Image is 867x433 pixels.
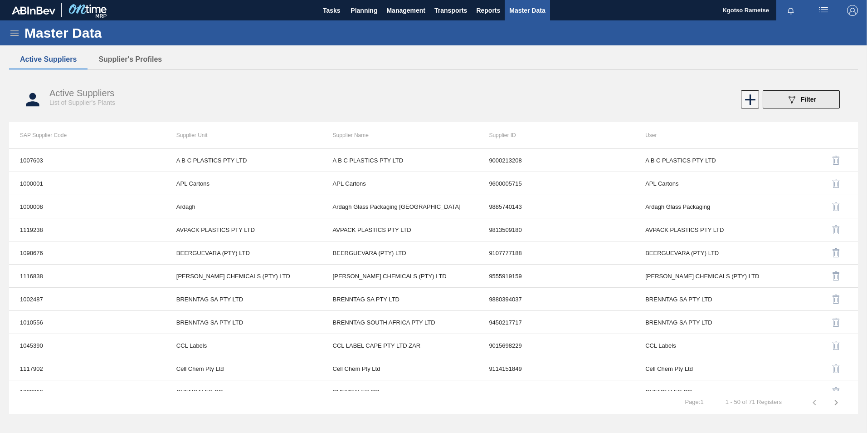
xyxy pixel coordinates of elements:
td: 9600005715 [478,172,634,195]
td: BRENNTAG SA PTY LTD [634,311,791,334]
button: delete-icon [825,265,847,287]
td: 1000001 [9,172,166,195]
img: delete-icon [831,294,842,305]
td: 1007603 [9,149,166,172]
button: delete-icon [825,335,847,356]
td: APL Cartons [166,172,322,195]
button: delete-icon [825,242,847,264]
button: delete-icon [825,311,847,333]
td: 9555919159 [478,265,634,288]
td: BRENNTAG SA PTY LTD [166,288,322,311]
span: Management [386,5,425,16]
td: 9450217717 [478,311,634,334]
td: CHEMSALES CC [322,380,478,403]
td: 1000008 [9,195,166,218]
td: A B C PLASTICS PTY LTD [634,149,791,172]
td: 1117902 [9,357,166,380]
td: BRENNTAG SOUTH AFRICA PTY LTD [322,311,478,334]
td: Cell Chem Pty Ltd [634,357,791,380]
img: delete-icon [831,363,842,374]
img: delete-icon [831,271,842,281]
img: Logout [847,5,858,16]
div: Disable supplier [802,242,847,264]
div: Disable supplier [802,265,847,287]
button: delete-icon [825,219,847,241]
td: APL Cartons [634,172,791,195]
span: Master Data [509,5,545,16]
td: BEERGUEVARA (PTY) LTD [166,241,322,265]
td: A B C PLASTICS PTY LTD [322,149,478,172]
td: BEERGUEVARA (PTY) LTD [322,241,478,265]
div: Disable supplier [802,288,847,310]
td: CHEMSALES CC [634,380,791,403]
button: Filter [763,90,840,108]
img: userActions [818,5,829,16]
div: Filter supplier [758,90,844,108]
div: Disable supplier [802,381,847,403]
th: User [634,122,791,148]
th: SAP Supplier Code [9,122,166,148]
td: AVPACK PLASTICS PTY LTD [322,218,478,241]
img: delete-icon [831,155,842,166]
td: Cell Chem Pty Ltd [166,357,322,380]
th: Supplier ID [478,122,634,148]
td: BRENNTAG SA PTY LTD [166,311,322,334]
td: CHEMSALES CC [166,380,322,403]
td: 9880394037 [478,288,634,311]
img: delete-icon [831,178,842,189]
td: AVPACK PLASTICS PTY LTD [166,218,322,241]
img: delete-icon [831,201,842,212]
td: [PERSON_NAME] CHEMICALS (PTY) LTD [634,265,791,288]
td: 1045390 [9,334,166,357]
span: List of Supplier's Plants [49,99,115,106]
span: Reports [476,5,500,16]
td: Cell Chem Pty Ltd [322,357,478,380]
td: 9885740143 [478,195,634,218]
button: Notifications [776,4,805,17]
span: Planning [351,5,377,16]
td: Ardagh Glass Packaging [634,195,791,218]
td: 9000213208 [478,149,634,172]
td: BRENNTAG SA PTY LTD [634,288,791,311]
td: Ardagh [166,195,322,218]
div: Disable supplier [802,196,847,217]
td: CCL Labels [634,334,791,357]
td: AVPACK PLASTICS PTY LTD [634,218,791,241]
td: 1 - 50 of 71 Registers [715,391,793,406]
th: Supplier Name [322,122,478,148]
img: delete-icon [831,386,842,397]
img: delete-icon [831,317,842,328]
th: Supplier Unit [166,122,322,148]
button: delete-icon [825,288,847,310]
td: 9107777188 [478,241,634,265]
td: 1029316 [9,380,166,403]
td: BEERGUEVARA (PTY) LTD [634,241,791,265]
td: CCL LABEL CAPE PTY LTD ZAR [322,334,478,357]
div: Disable supplier [802,358,847,379]
td: A B C PLASTICS PTY LTD [166,149,322,172]
td: Page : 1 [674,391,714,406]
td: [PERSON_NAME] CHEMICALS (PTY) LTD [322,265,478,288]
td: APL Cartons [322,172,478,195]
div: Disable supplier [802,172,847,194]
div: Disable supplier [802,335,847,356]
div: Disable supplier [802,149,847,171]
div: Disable supplier [802,311,847,333]
td: CCL Labels [166,334,322,357]
button: Active Suppliers [9,50,88,69]
h1: Master Data [24,28,185,38]
img: delete-icon [831,247,842,258]
td: [PERSON_NAME] CHEMICALS (PTY) LTD [166,265,322,288]
button: delete-icon [825,196,847,217]
button: delete-icon [825,149,847,171]
button: delete-icon [825,172,847,194]
td: 9114151849 [478,357,634,380]
td: 1010556 [9,311,166,334]
img: delete-icon [831,340,842,351]
td: 9015698229 [478,334,634,357]
span: Tasks [321,5,341,16]
span: Transports [434,5,467,16]
span: Active Suppliers [49,88,114,98]
div: Disable supplier [802,219,847,241]
button: delete-icon [825,358,847,379]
